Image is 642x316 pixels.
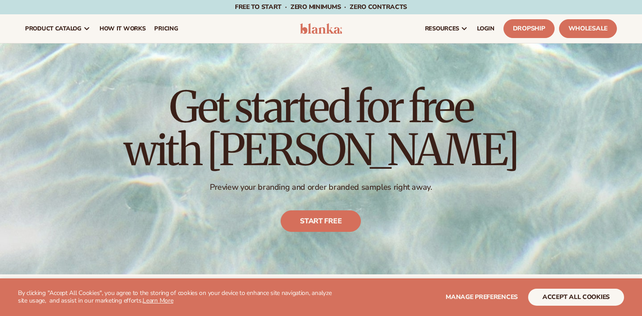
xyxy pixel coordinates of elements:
img: logo [300,23,342,34]
a: Dropship [503,19,555,38]
span: LOGIN [477,25,495,32]
button: Manage preferences [446,289,518,306]
a: pricing [150,14,182,43]
a: resources [421,14,473,43]
button: accept all cookies [528,289,624,306]
span: product catalog [25,25,82,32]
a: LOGIN [473,14,499,43]
a: Start free [281,211,361,232]
a: Wholesale [559,19,617,38]
p: By clicking "Accept All Cookies", you agree to the storing of cookies on your device to enhance s... [18,290,334,305]
span: pricing [154,25,178,32]
span: resources [425,25,459,32]
h1: Get started for free with [PERSON_NAME] [124,85,518,171]
a: Learn More [143,296,173,305]
a: product catalog [21,14,95,43]
a: How It Works [95,14,150,43]
p: Preview your branding and order branded samples right away. [124,182,518,192]
span: Free to start · ZERO minimums · ZERO contracts [235,3,407,11]
span: How It Works [100,25,146,32]
span: Manage preferences [446,293,518,301]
